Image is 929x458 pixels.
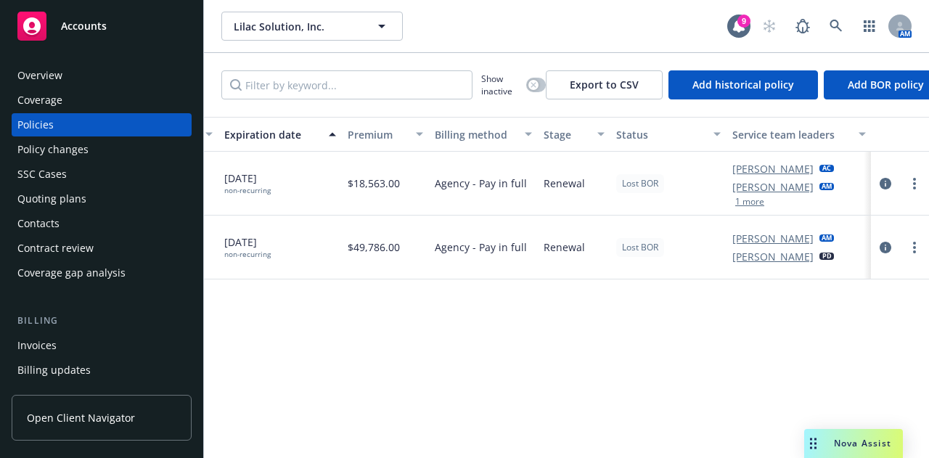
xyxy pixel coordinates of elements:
a: circleInformation [877,239,894,256]
button: Expiration date [218,117,342,152]
div: Service team leaders [732,127,850,142]
div: Invoices [17,334,57,357]
span: Agency - Pay in full [435,176,527,191]
button: Billing method [429,117,538,152]
div: non-recurring [224,250,271,259]
a: Search [822,12,851,41]
a: Report a Bug [788,12,817,41]
div: Coverage gap analysis [17,261,126,285]
button: Stage [538,117,610,152]
span: Export to CSV [570,78,639,91]
div: Premium [348,127,407,142]
span: $49,786.00 [348,240,400,255]
span: [DATE] [224,171,271,195]
a: [PERSON_NAME] [732,179,814,195]
span: Add BOR policy [848,78,924,91]
a: more [906,175,923,192]
button: Export to CSV [546,70,663,99]
span: Agency - Pay in full [435,240,527,255]
button: Nova Assist [804,429,903,458]
input: Filter by keyword... [221,70,472,99]
a: SSC Cases [12,163,192,186]
span: Lilac Solution, Inc. [234,19,359,34]
div: Contract review [17,237,94,260]
div: Expiration date [224,127,320,142]
span: Lost BOR [622,177,658,190]
div: non-recurring [224,186,271,195]
div: Policies [17,113,54,136]
div: 9 [737,15,750,28]
div: Policy changes [17,138,89,161]
a: Coverage gap analysis [12,261,192,285]
span: Nova Assist [834,437,891,449]
div: Billing [12,314,192,328]
span: $18,563.00 [348,176,400,191]
a: Start snowing [755,12,784,41]
button: Status [610,117,727,152]
span: Renewal [544,240,585,255]
a: more [906,239,923,256]
span: [DATE] [224,234,271,259]
div: Status [616,127,705,142]
button: Service team leaders [727,117,872,152]
a: Invoices [12,334,192,357]
div: Billing updates [17,359,91,382]
div: Contacts [17,212,60,235]
span: Add historical policy [692,78,794,91]
a: circleInformation [877,175,894,192]
a: [PERSON_NAME] [732,249,814,264]
a: [PERSON_NAME] [732,231,814,246]
span: Accounts [61,20,107,32]
span: Show inactive [481,73,520,97]
span: Open Client Navigator [27,410,135,425]
button: Add historical policy [668,70,818,99]
a: Overview [12,64,192,87]
a: Contract review [12,237,192,260]
button: Lilac Solution, Inc. [221,12,403,41]
div: Stage [544,127,589,142]
button: 1 more [735,197,764,206]
span: Lost BOR [622,241,658,254]
a: Contacts [12,212,192,235]
a: Policies [12,113,192,136]
a: Switch app [855,12,884,41]
a: Policy changes [12,138,192,161]
a: Quoting plans [12,187,192,210]
div: Quoting plans [17,187,86,210]
a: Billing updates [12,359,192,382]
a: Accounts [12,6,192,46]
a: [PERSON_NAME] [732,161,814,176]
div: SSC Cases [17,163,67,186]
a: Coverage [12,89,192,112]
div: Overview [17,64,62,87]
button: Premium [342,117,429,152]
div: Billing method [435,127,516,142]
div: Drag to move [804,429,822,458]
div: Coverage [17,89,62,112]
span: Renewal [544,176,585,191]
